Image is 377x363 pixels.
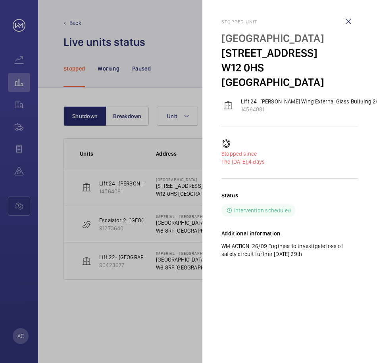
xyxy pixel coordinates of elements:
[221,60,358,90] p: W12 0HS [GEOGRAPHIC_DATA]
[221,150,358,158] p: Stopped since
[221,159,248,165] span: The [DATE],
[223,101,233,110] img: elevator.svg
[221,19,358,25] h2: Stopped unit
[221,46,358,60] p: [STREET_ADDRESS]
[221,31,358,46] p: [GEOGRAPHIC_DATA]
[221,242,358,258] p: WM ACTION: 26/09 Engineer to investigate loss of safety circuit further [DATE] 29th
[221,191,238,199] h2: Status
[234,206,291,214] p: Intervention scheduled
[221,229,358,237] h2: Additional information
[221,158,358,166] p: 4 days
